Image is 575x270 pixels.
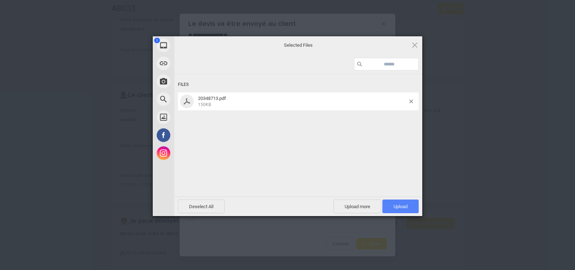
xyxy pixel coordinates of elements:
span: 20348713.pdf [196,96,409,107]
div: Web Search [153,90,239,108]
span: 1 [154,38,160,43]
div: Unsplash [153,108,239,126]
span: Upload [382,200,419,213]
div: Link (URL) [153,54,239,72]
span: Upload [394,204,408,209]
div: Facebook [153,126,239,144]
span: Click here or hit ESC to close picker [411,41,419,49]
div: My Device [153,36,239,54]
span: 20348713.pdf [198,96,226,101]
span: Upload more [333,200,381,213]
div: Instagram [153,144,239,162]
span: Selected Files [226,42,370,48]
div: Files [178,78,419,91]
div: Take Photo [153,72,239,90]
span: Deselect All [178,200,225,213]
span: 150KB [198,102,211,107]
